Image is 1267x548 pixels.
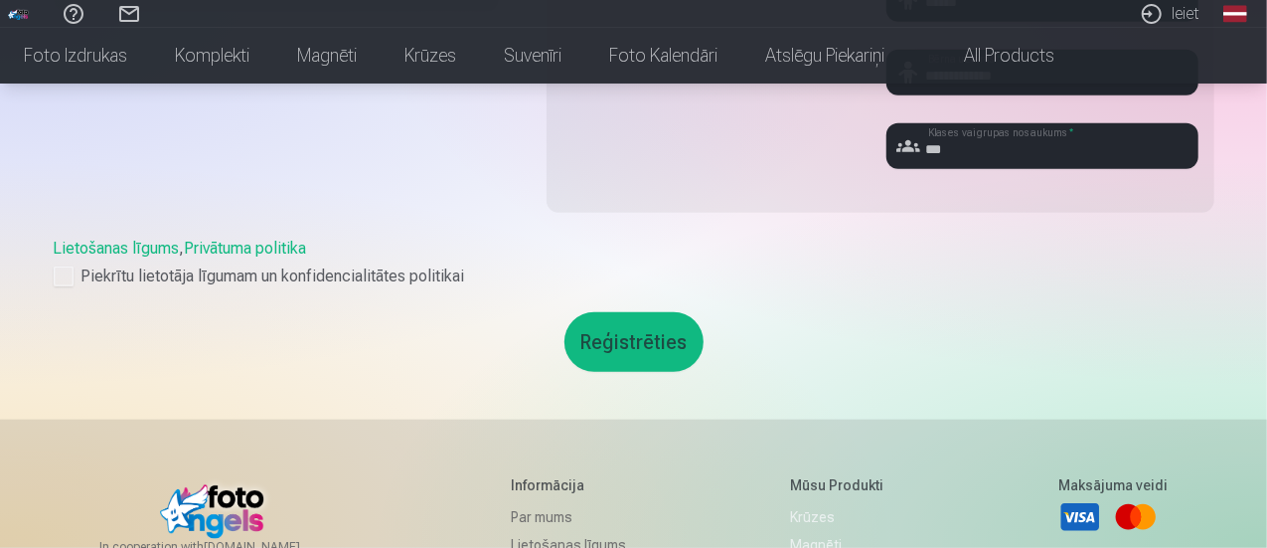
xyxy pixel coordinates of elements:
a: Krūzes [790,503,894,531]
h5: Maksājuma veidi [1058,475,1168,495]
a: Visa [1058,495,1102,539]
a: Privātuma politika [185,239,307,258]
a: Par mums [512,503,627,531]
a: Krūzes [381,28,480,84]
a: Magnēti [273,28,381,84]
a: Suvenīri [480,28,585,84]
a: Lietošanas līgums [54,239,180,258]
h5: Informācija [512,475,627,495]
a: Foto kalendāri [585,28,741,84]
div: , [54,237,1214,288]
h5: Mūsu produkti [790,475,894,495]
img: /fa1 [8,8,30,20]
a: Komplekti [151,28,273,84]
a: Mastercard [1114,495,1158,539]
a: All products [908,28,1078,84]
a: Atslēgu piekariņi [741,28,908,84]
button: Reģistrēties [564,312,704,372]
label: Piekrītu lietotāja līgumam un konfidencialitātes politikai [54,265,1214,288]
